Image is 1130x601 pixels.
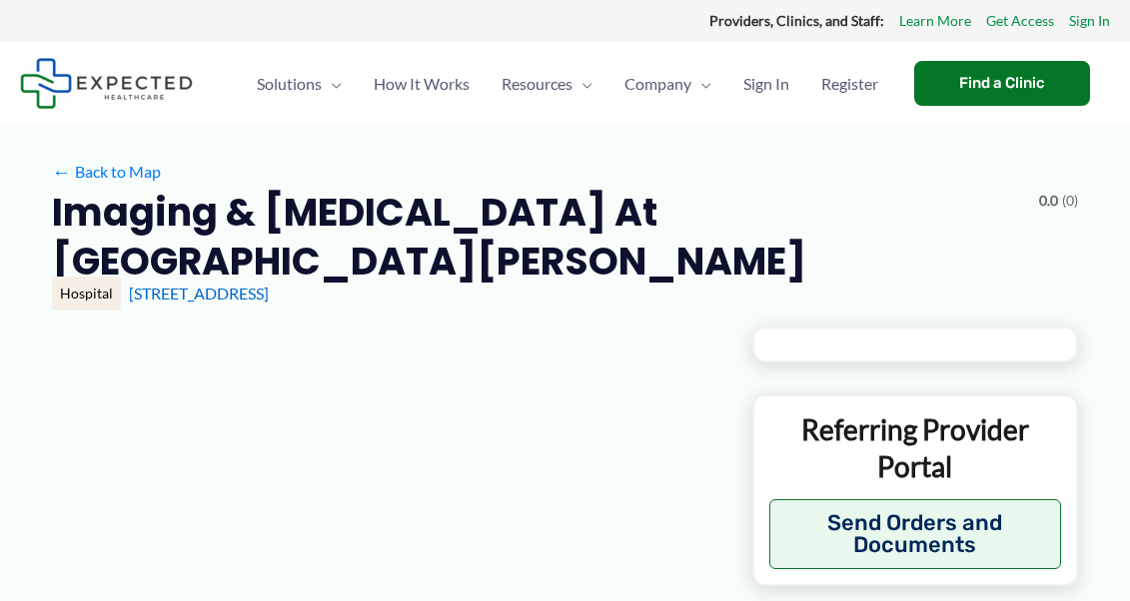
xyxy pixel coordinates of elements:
[129,284,269,302] a: [STREET_ADDRESS]
[52,277,121,310] div: Hospital
[20,58,193,109] img: Expected Healthcare Logo - side, dark font, small
[769,499,1061,569] button: Send Orders and Documents
[572,49,592,119] span: Menu Toggle
[52,157,161,187] a: ←Back to Map
[743,49,789,119] span: Sign In
[608,49,727,119] a: CompanyMenu Toggle
[805,49,894,119] a: Register
[52,188,1023,287] h2: Imaging & [MEDICAL_DATA] at [GEOGRAPHIC_DATA][PERSON_NAME]
[1069,8,1110,34] a: Sign In
[52,162,71,181] span: ←
[1039,188,1058,214] span: 0.0
[727,49,805,119] a: Sign In
[914,61,1090,106] a: Find a Clinic
[624,49,691,119] span: Company
[486,49,608,119] a: ResourcesMenu Toggle
[769,411,1061,484] p: Referring Provider Portal
[241,49,358,119] a: SolutionsMenu Toggle
[374,49,470,119] span: How It Works
[322,49,342,119] span: Menu Toggle
[691,49,711,119] span: Menu Toggle
[241,49,894,119] nav: Primary Site Navigation
[986,8,1054,34] a: Get Access
[358,49,486,119] a: How It Works
[709,12,884,29] strong: Providers, Clinics, and Staff:
[502,49,572,119] span: Resources
[899,8,971,34] a: Learn More
[1062,188,1078,214] span: (0)
[257,49,322,119] span: Solutions
[821,49,878,119] span: Register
